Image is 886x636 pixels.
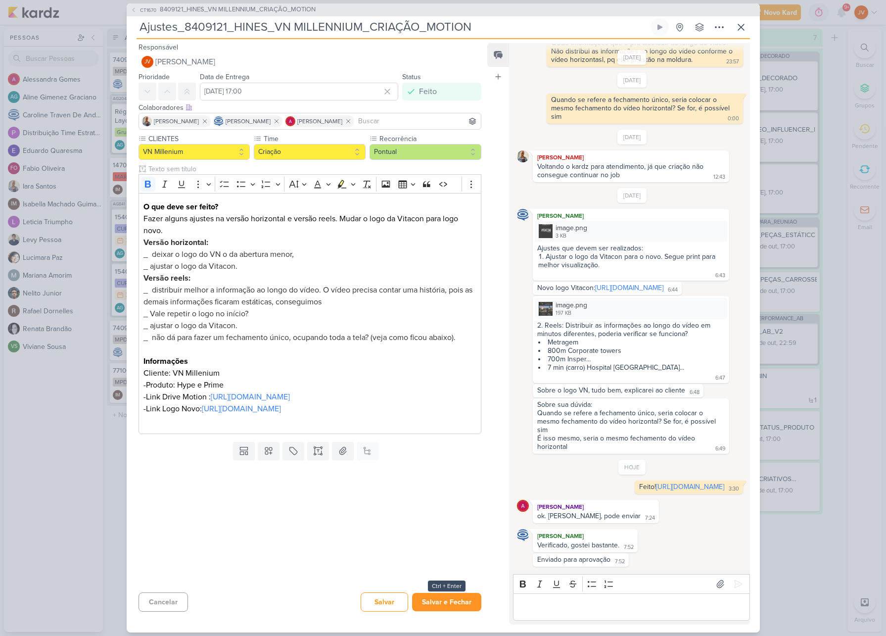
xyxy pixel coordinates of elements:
li: Metragem [538,338,724,346]
button: Feito [402,83,481,100]
label: Time [263,134,366,144]
img: Alessandra Gomes [517,500,529,512]
div: 197 KB [556,309,587,317]
div: 2. Reels: Distribuir as informações ao longo do vídeo em minutos diferentes, poderia verificar se... [537,321,724,338]
div: 7:52 [615,558,625,566]
label: Responsável [139,43,178,51]
div: 7:52 [624,543,634,551]
div: Ctrl + Enter [428,581,466,591]
div: Editor editing area: main [513,593,749,621]
p: -Link Drive Motion : [143,391,476,403]
li: 700m Insper... [538,355,724,363]
button: Pontual [370,144,481,160]
label: Recorrência [378,134,481,144]
span: _ não dá para fazer um fechamento único, ocupando toda a tela? (veja como ficou abaixo). [143,333,456,342]
div: 6:48 [690,389,699,396]
strong: Versão reels: [143,273,190,283]
div: Novo logo Vitacon: [537,284,663,292]
button: Salvar [361,592,408,612]
div: [PERSON_NAME] [535,211,727,221]
img: Iara Santos [517,150,529,162]
div: 12:43 [713,173,725,181]
div: 3 KB [556,232,587,240]
img: Caroline Traven De Andrade [517,529,529,541]
img: Caroline Traven De Andrade [517,209,529,221]
p: JV [144,59,150,65]
button: Cancelar [139,592,188,612]
div: Ajustes que devem ser realizados: [537,244,724,252]
button: VN Millenium [139,144,250,160]
div: É isso mesmo, seria o mesmo fechamento do vídeo horizontal [537,434,697,451]
span: [PERSON_NAME] [226,117,271,126]
div: 6:44 [668,286,678,294]
label: Data de Entrega [200,73,249,81]
div: Editor toolbar [139,174,482,194]
div: [PERSON_NAME] [535,152,727,162]
div: Quando se refere a fechamento único, seria colocar o mesmo fechamento do vídeo horizontal? Se for... [551,96,732,121]
span: _ ajustar o logo da Vitacon. [143,321,237,331]
button: Criação [254,144,366,160]
input: Texto sem título [146,164,482,174]
div: 7:24 [645,514,655,522]
span: _ distribuir melhor a informação ao longo do vídeo. O vídeo precisa contar uma história, pois as ... [143,285,472,307]
a: [URL][DOMAIN_NAME] [202,404,281,414]
div: 0:00 [728,115,739,123]
span: _ ajustar o logo da Vitacon. [143,261,237,271]
div: [PERSON_NAME] [535,502,657,512]
div: ok. [PERSON_NAME], pode enviar [537,512,641,520]
a: [URL][DOMAIN_NAME] [595,284,663,292]
label: CLIENTES [147,134,250,144]
span: _ Vale repetir o logo no início? [143,309,248,319]
div: Sobre sua dúvida: [537,400,724,409]
p: -Link Logo Novo: [143,403,476,415]
div: 6:43 [715,272,725,280]
div: Sobre o logo VN, tudo bem, explicarei ao cliente [537,386,685,394]
p: -Produto: Hype e Prime [143,379,476,391]
div: Colaboradores [139,102,482,113]
div: 23:57 [726,58,739,66]
div: Quando se refere a fechamento único, seria colocar o mesmo fechamento do vídeo horizontal? Se for... [537,409,724,434]
img: eSDlFEDbLSQHTIJ5ySNqA78g2iYCO8JrCxXlepVG.png [539,224,553,238]
div: 3:30 [729,485,739,493]
div: 6:47 [715,374,725,382]
a: [URL][DOMAIN_NAME] [211,392,290,402]
img: Iara Santos [142,116,152,126]
label: Prioridade [139,73,170,81]
div: Enviado para aprovação [537,555,610,564]
div: Joney Viana [141,56,153,68]
div: Feito! [639,483,724,491]
div: image.png [535,221,727,242]
strong: Informações [143,356,188,366]
label: Status [402,73,421,81]
div: Editor toolbar [513,574,749,593]
span: [PERSON_NAME] [154,117,199,126]
span: [PERSON_NAME] [155,56,215,68]
strong: Versão horizontal: [143,238,208,247]
div: 6:49 [715,445,725,453]
img: Alessandra Gomes [285,116,295,126]
input: Buscar [356,115,479,127]
span: _ deixar o logo do VN o da abertura menor, [143,249,294,259]
strong: O que deve ser feito? [143,202,218,212]
div: Feito [419,86,437,98]
button: Salvar e Fechar [412,593,481,611]
li: 800m Corporate towers [538,346,724,355]
div: Verificado, gostei bastante. [537,541,619,549]
li: Ajustar o logo da Vitacon para o novo. Segue print para melhor visualização. [538,252,724,269]
div: [PERSON_NAME] [535,531,636,541]
a: [URL][DOMAIN_NAME] [656,483,724,491]
img: Caroline Traven De Andrade [214,116,224,126]
div: Voltando o kardz para atendimento, já que criação não consegue continuar no job [537,162,705,179]
div: image.png [556,300,587,310]
img: GGUqaUqIOIQF1G3y9yMNJQqvicDbUelMhOdpwSAQ.png [539,302,553,316]
div: Quais informações que é pra distribuir ao longo do vídeo? Não distribui as informações ao longo d... [551,39,735,64]
div: image.png [535,298,727,319]
p: Fazer alguns ajustes na versão horizontal e versão reels. Mudar o logo da Vitacon para logo novo. [143,213,476,237]
span: [PERSON_NAME] [297,117,342,126]
div: Ligar relógio [656,23,664,31]
div: image.png [556,223,587,233]
button: JV [PERSON_NAME] [139,53,482,71]
input: Kard Sem Título [137,18,649,36]
li: 7 min (carro) Hospital [GEOGRAPHIC_DATA]... [538,363,724,372]
div: Editor editing area: main [139,193,482,434]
